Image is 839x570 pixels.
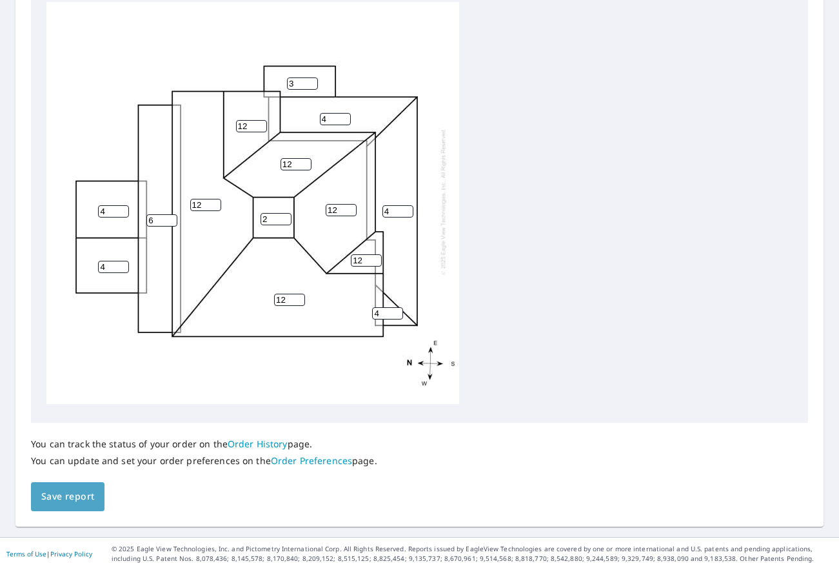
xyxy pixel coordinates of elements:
p: | [6,550,92,558]
a: Privacy Policy [50,549,92,558]
span: Save report [41,489,94,505]
p: © 2025 Eagle View Technologies, Inc. and Pictometry International Corp. All Rights Reserved. Repo... [112,544,833,564]
a: Order Preferences [271,454,352,467]
p: You can update and set your order preferences on the page. [31,455,377,467]
a: Order History [228,438,288,450]
p: You can track the status of your order on the page. [31,438,377,450]
button: Save report [31,482,104,511]
a: Terms of Use [6,549,46,558]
